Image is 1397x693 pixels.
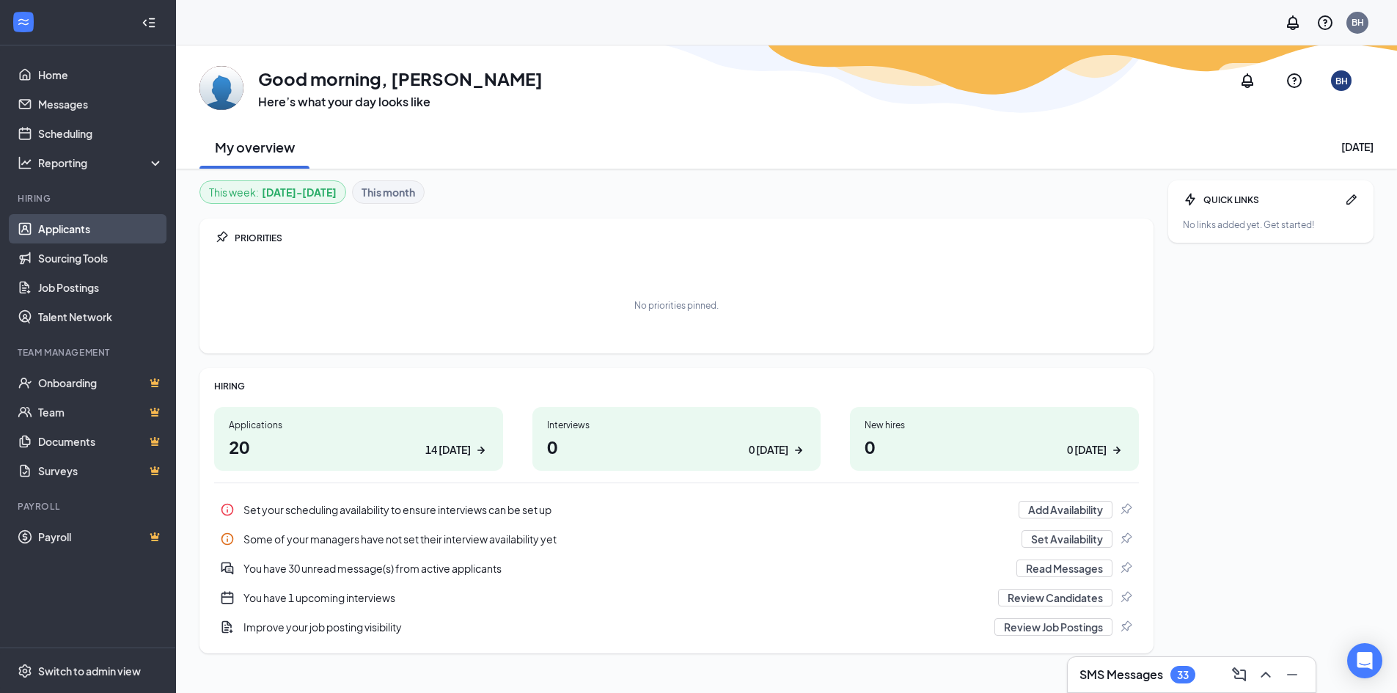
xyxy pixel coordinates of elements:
div: Reporting [38,155,164,170]
h1: Good morning, [PERSON_NAME] [258,66,543,91]
svg: Info [220,502,235,517]
svg: ArrowRight [1110,443,1124,458]
div: HIRING [214,380,1139,392]
svg: Info [220,532,235,546]
div: BH [1335,75,1348,87]
div: This week : [209,184,337,200]
a: Applications2014 [DATE]ArrowRight [214,407,503,471]
b: This month [362,184,415,200]
svg: Notifications [1239,72,1256,89]
a: Interviews00 [DATE]ArrowRight [532,407,821,471]
svg: Pin [1118,502,1133,517]
svg: ArrowRight [791,443,806,458]
svg: Bolt [1183,192,1198,207]
div: Some of your managers have not set their interview availability yet [243,532,1013,546]
svg: Pin [1118,590,1133,605]
h2: My overview [215,138,295,156]
div: No priorities pinned. [634,299,719,312]
svg: WorkstreamLogo [16,15,31,29]
div: Improve your job posting visibility [243,620,986,634]
a: Job Postings [38,273,164,302]
b: [DATE] - [DATE] [262,184,337,200]
div: PRIORITIES [235,232,1139,244]
div: You have 30 unread message(s) from active applicants [243,561,1008,576]
div: Open Intercom Messenger [1347,643,1382,678]
a: New hires00 [DATE]ArrowRight [850,407,1139,471]
button: Read Messages [1016,560,1112,577]
a: Sourcing Tools [38,243,164,273]
a: PayrollCrown [38,522,164,551]
a: InfoSome of your managers have not set their interview availability yetSet AvailabilityPin [214,524,1139,554]
svg: DoubleChatActive [220,561,235,576]
button: Review Candidates [998,589,1112,606]
svg: Pin [1118,620,1133,634]
a: InfoSet your scheduling availability to ensure interviews can be set upAdd AvailabilityPin [214,495,1139,524]
h1: 20 [229,434,488,459]
svg: Pin [214,230,229,245]
a: CalendarNewYou have 1 upcoming interviewsReview CandidatesPin [214,583,1139,612]
a: SurveysCrown [38,456,164,485]
svg: Settings [18,664,32,678]
svg: QuestionInfo [1286,72,1303,89]
a: OnboardingCrown [38,368,164,397]
svg: CalendarNew [220,590,235,605]
div: 33 [1177,669,1189,681]
a: Home [38,60,164,89]
svg: Analysis [18,155,32,170]
a: DocumentAddImprove your job posting visibilityReview Job PostingsPin [214,612,1139,642]
div: Interviews [547,419,807,431]
svg: Pen [1344,192,1359,207]
div: Set your scheduling availability to ensure interviews can be set up [243,502,1010,517]
img: Beverly Henry [199,66,243,110]
div: Applications [229,419,488,431]
h3: Here’s what your day looks like [258,94,543,110]
svg: Minimize [1283,666,1301,683]
h3: SMS Messages [1079,667,1163,683]
div: Improve your job posting visibility [214,612,1139,642]
button: Review Job Postings [994,618,1112,636]
button: ComposeMessage [1228,663,1251,686]
h1: 0 [865,434,1124,459]
svg: ChevronUp [1257,666,1275,683]
div: Hiring [18,192,161,205]
svg: ComposeMessage [1231,666,1248,683]
div: BH [1352,16,1364,29]
div: 14 [DATE] [425,442,471,458]
svg: QuestionInfo [1316,14,1334,32]
div: New hires [865,419,1124,431]
div: QUICK LINKS [1203,194,1338,206]
a: DocumentsCrown [38,427,164,456]
a: DoubleChatActiveYou have 30 unread message(s) from active applicantsRead MessagesPin [214,554,1139,583]
div: You have 1 upcoming interviews [243,590,989,605]
svg: Pin [1118,561,1133,576]
svg: Pin [1118,532,1133,546]
button: Add Availability [1019,501,1112,518]
div: No links added yet. Get started! [1183,219,1359,231]
div: Set your scheduling availability to ensure interviews can be set up [214,495,1139,524]
a: Talent Network [38,302,164,331]
svg: DocumentAdd [220,620,235,634]
button: Set Availability [1022,530,1112,548]
div: [DATE] [1341,139,1374,154]
div: Some of your managers have not set their interview availability yet [214,524,1139,554]
div: You have 30 unread message(s) from active applicants [214,554,1139,583]
div: Switch to admin view [38,664,141,678]
div: Team Management [18,346,161,359]
a: Applicants [38,214,164,243]
div: Payroll [18,500,161,513]
div: 0 [DATE] [749,442,788,458]
button: ChevronUp [1254,663,1277,686]
div: You have 1 upcoming interviews [214,583,1139,612]
button: Minimize [1280,663,1304,686]
div: 0 [DATE] [1067,442,1107,458]
a: TeamCrown [38,397,164,427]
svg: Notifications [1284,14,1302,32]
svg: Collapse [142,15,156,30]
a: Messages [38,89,164,119]
a: Scheduling [38,119,164,148]
svg: ArrowRight [474,443,488,458]
h1: 0 [547,434,807,459]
